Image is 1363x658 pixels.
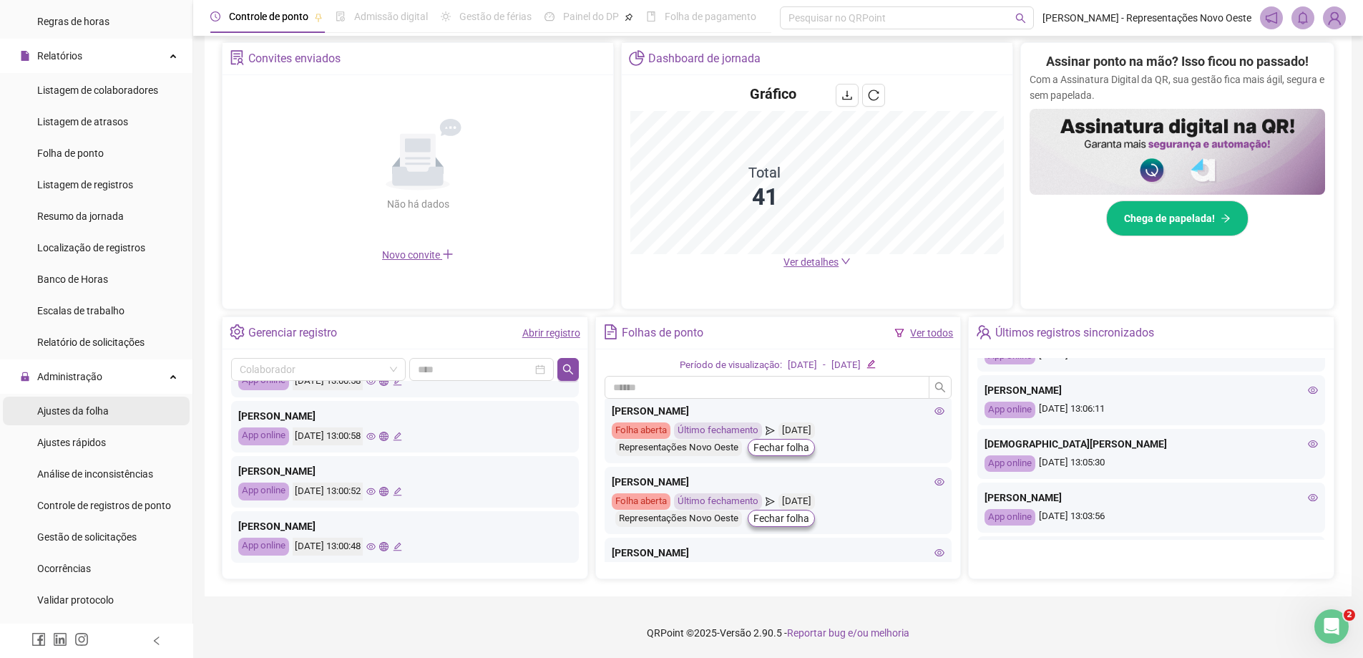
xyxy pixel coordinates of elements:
span: setting [230,324,245,339]
span: Banco de Horas [37,274,108,285]
span: eye [1308,385,1318,395]
span: Reportar bug e/ou melhoria [787,627,909,639]
span: pushpin [314,13,323,21]
span: Listagem de colaboradores [37,84,158,96]
span: global [379,542,389,551]
button: Fechar folha [748,510,815,527]
span: download [841,89,853,101]
span: file-text [603,324,618,339]
img: banner%2F02c71560-61a6-44d4-94b9-c8ab97240462.png [1030,109,1325,195]
button: Chega de papelada! [1106,200,1249,236]
div: Gerenciar registro [248,321,337,345]
span: 2 [1344,609,1355,621]
span: Regras de horas [37,16,109,27]
div: [PERSON_NAME] [985,382,1318,398]
span: edit [393,487,402,496]
button: Fechar folha [748,439,815,456]
div: Último fechamento [674,493,762,510]
span: left [152,636,162,646]
span: book [646,11,656,21]
span: Versão [720,627,751,639]
div: App online [238,427,289,445]
a: Abrir registro [522,327,580,339]
span: edit [393,542,402,551]
span: Análise de inconsistências [37,468,153,480]
a: Ver todos [910,327,953,339]
div: [PERSON_NAME] [238,518,572,534]
span: Listagem de registros [37,179,133,190]
span: lock [20,371,30,381]
a: Ver detalhes down [783,256,851,268]
span: eye [934,477,944,487]
div: Folha aberta [612,422,670,439]
h4: Gráfico [750,84,796,104]
div: [DATE] [788,358,817,373]
span: Localização de registros [37,242,145,253]
span: edit [866,359,876,369]
div: App online [985,402,1035,418]
span: Folha de ponto [37,147,104,159]
div: App online [985,455,1035,472]
div: Últimos registros sincronizados [995,321,1154,345]
span: Gestão de solicitações [37,531,137,543]
span: edit [393,432,402,441]
span: global [379,377,389,386]
span: Administração [37,371,102,382]
div: [DATE] 13:00:52 [293,483,363,500]
h2: Assinar ponto na mão? Isso ficou no passado! [1046,52,1309,72]
iframe: Intercom live chat [1314,609,1349,644]
span: global [379,487,389,496]
div: - [823,358,826,373]
img: 7715 [1324,7,1345,29]
span: file-done [336,11,346,21]
span: Ocorrências [37,563,91,574]
span: Validar protocolo [37,594,114,606]
div: Último fechamento [674,422,762,439]
span: search [1015,13,1026,24]
div: App online [238,483,289,500]
span: Resumo da jornada [37,211,124,222]
span: global [379,432,389,441]
span: Fechar folha [753,511,809,526]
span: reload [868,89,879,101]
span: eye [366,542,376,551]
div: [PERSON_NAME] [612,545,945,561]
span: Novo convite [382,249,454,261]
span: send [766,493,775,510]
div: [PERSON_NAME] [985,490,1318,505]
div: [DATE] 13:00:58 [293,427,363,445]
span: edit [393,377,402,386]
div: [DATE] [831,358,861,373]
span: bell [1296,11,1309,24]
span: eye [934,406,944,416]
div: Dashboard de jornada [648,47,761,71]
span: Folha de pagamento [665,11,756,22]
span: clock-circle [210,11,220,21]
span: plus [442,248,454,260]
span: linkedin [53,632,67,647]
span: facebook [31,632,46,647]
span: Painel do DP [563,11,619,22]
div: App online [238,538,289,556]
span: eye [366,487,376,496]
span: search [562,364,574,375]
div: [DATE] [778,493,815,510]
span: Ajustes rápidos [37,437,106,448]
div: Não há dados [352,196,484,212]
div: Convites enviados [248,47,341,71]
div: [PERSON_NAME] [612,474,945,490]
div: [DATE] 13:00:48 [293,538,363,556]
div: Representações Novo Oeste [615,511,742,527]
span: Ver detalhes [783,256,839,268]
span: search [934,382,946,393]
span: pushpin [625,13,633,21]
div: Período de visualização: [680,358,782,373]
span: Gestão de férias [459,11,532,22]
span: Escalas de trabalho [37,305,124,316]
p: Com a Assinatura Digital da QR, sua gestão fica mais ágil, segura e sem papelada. [1030,72,1325,103]
span: Relatório de solicitações [37,337,145,348]
span: arrow-right [1221,213,1231,223]
span: eye [1308,493,1318,503]
div: [DATE] 13:05:30 [985,455,1318,472]
div: [PERSON_NAME] [238,463,572,479]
